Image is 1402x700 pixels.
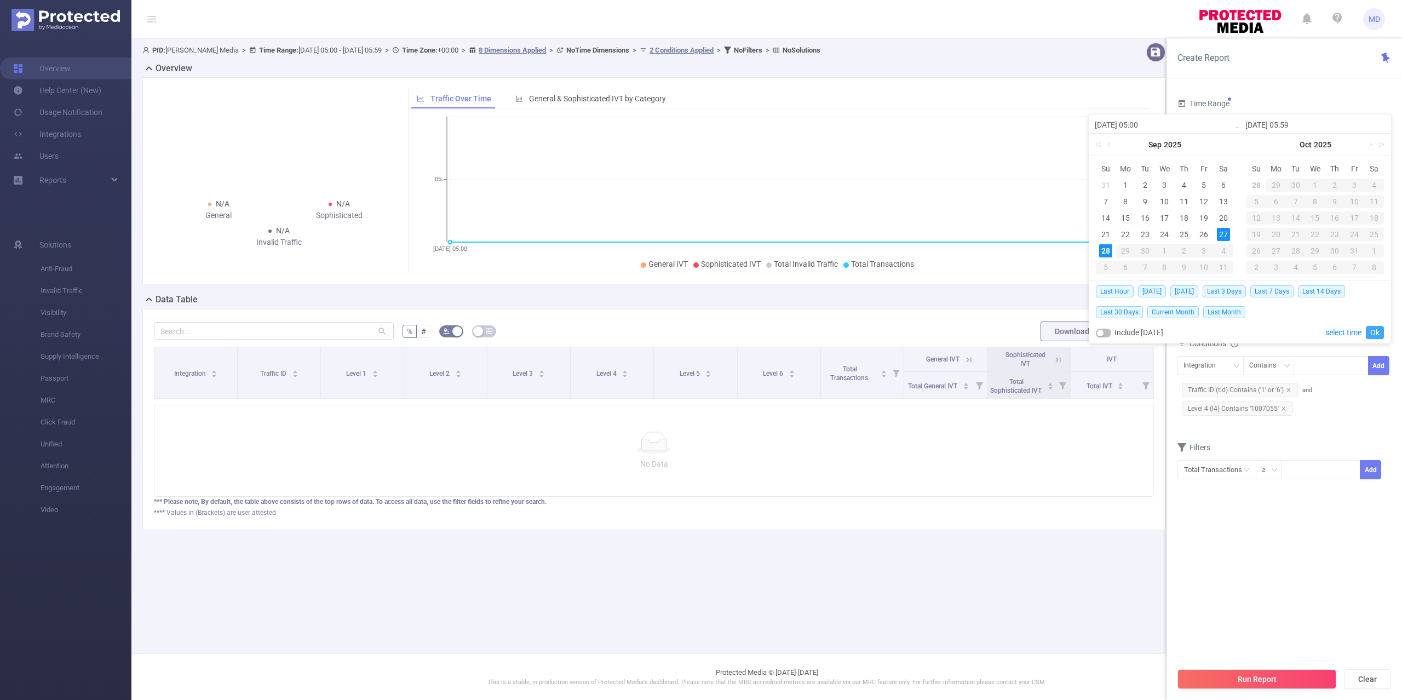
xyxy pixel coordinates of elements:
[1364,177,1384,193] td: October 4, 2025
[1266,164,1286,174] span: Mo
[1286,210,1306,226] td: October 14, 2025
[142,47,152,54] i: icon: user
[1096,210,1116,226] td: September 14, 2025
[1177,53,1229,63] span: Create Report
[1116,244,1135,257] div: 29
[1286,211,1306,225] div: 14
[1155,193,1175,210] td: September 10, 2025
[1286,193,1306,210] td: October 7, 2025
[566,46,629,54] b: No Time Dimensions
[1214,164,1233,174] span: Sa
[1344,210,1364,226] td: October 17, 2025
[156,293,198,306] h2: Data Table
[1214,226,1233,243] td: September 27, 2025
[1096,226,1116,243] td: September 21, 2025
[1158,228,1171,241] div: 24
[1246,226,1266,243] td: October 19, 2025
[1246,210,1266,226] td: October 12, 2025
[39,234,71,256] span: Solutions
[1271,467,1278,474] i: icon: down
[1099,195,1112,208] div: 7
[1344,177,1364,193] td: October 3, 2025
[1266,211,1286,225] div: 13
[1325,226,1344,243] td: October 23, 2025
[830,365,870,382] span: Total Transactions
[239,46,249,54] span: >
[1325,210,1344,226] td: October 16, 2025
[1262,461,1273,479] div: ≥
[1344,193,1364,210] td: October 10, 2025
[1364,195,1384,208] div: 11
[1135,244,1155,257] div: 30
[1306,226,1325,243] td: October 22, 2025
[1325,243,1344,259] td: October 30, 2025
[1190,339,1238,348] span: Conditions
[1366,326,1384,339] a: Ok
[158,210,279,221] div: General
[1116,243,1135,259] td: September 29, 2025
[1364,193,1384,210] td: October 11, 2025
[1135,164,1155,174] span: Tu
[1246,228,1266,241] div: 19
[1174,259,1194,276] td: October 9, 2025
[888,347,904,398] i: Filter menu
[1183,357,1223,375] div: Integration
[1005,351,1045,368] span: Sophisticated IVT
[1177,179,1191,192] div: 4
[1266,210,1286,226] td: October 13, 2025
[1119,195,1132,208] div: 8
[1306,228,1325,241] div: 22
[1217,195,1230,208] div: 13
[701,260,761,268] span: Sophisticated IVT
[259,46,298,54] b: Time Range:
[12,9,120,31] img: Protected Media
[1155,160,1175,177] th: Wed
[1246,244,1266,257] div: 26
[1194,244,1214,257] div: 3
[1197,195,1210,208] div: 12
[1266,243,1286,259] td: October 27, 2025
[1099,228,1112,241] div: 21
[1214,210,1233,226] td: September 20, 2025
[486,328,492,334] i: icon: table
[1266,177,1286,193] td: September 29, 2025
[1286,228,1306,241] div: 21
[515,95,523,102] i: icon: bar-chart
[1325,179,1344,192] div: 2
[1306,193,1325,210] td: October 8, 2025
[13,145,59,167] a: Users
[402,46,438,54] b: Time Zone:
[1135,226,1155,243] td: September 23, 2025
[1250,285,1294,297] span: Last 7 Days
[1174,243,1194,259] td: October 2, 2025
[1096,177,1116,193] td: August 31, 2025
[421,327,426,336] span: #
[1372,134,1387,156] a: Next year (Control + right)
[41,433,131,455] span: Unified
[1203,306,1245,318] span: Last Month
[1203,285,1246,297] span: Last 3 Days
[1096,261,1116,274] div: 5
[1325,160,1344,177] th: Thu
[1249,357,1284,375] div: Contains
[1197,211,1210,225] div: 19
[1135,243,1155,259] td: September 30, 2025
[1214,243,1233,259] td: October 4, 2025
[1325,261,1344,274] div: 6
[1325,164,1344,174] span: Th
[41,455,131,477] span: Attention
[1158,195,1171,208] div: 10
[1246,193,1266,210] td: October 5, 2025
[1194,243,1214,259] td: October 3, 2025
[1174,164,1194,174] span: Th
[154,322,394,340] input: Search...
[1099,179,1112,192] div: 31
[774,260,838,268] span: Total Invalid Traffic
[1174,177,1194,193] td: September 4, 2025
[41,477,131,499] span: Engagement
[13,101,102,123] a: Usage Notification
[1286,244,1306,257] div: 28
[1306,243,1325,259] td: October 29, 2025
[1344,179,1364,192] div: 3
[1116,193,1135,210] td: September 8, 2025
